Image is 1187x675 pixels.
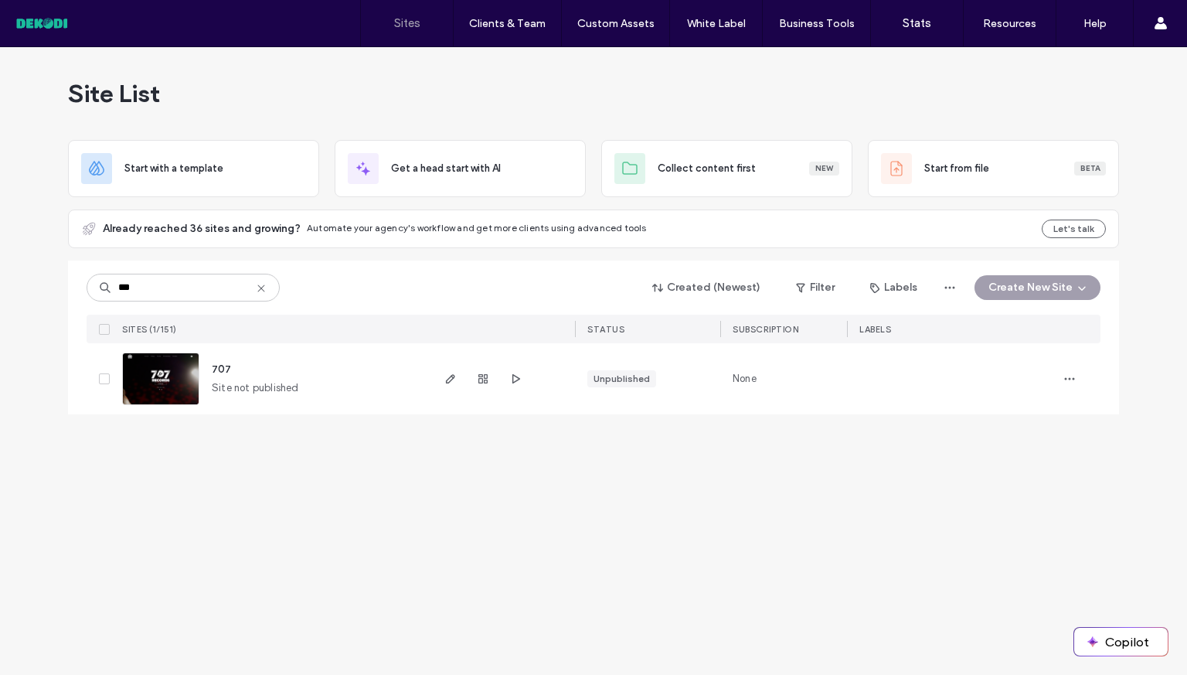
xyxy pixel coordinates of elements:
[391,161,501,176] span: Get a head start with AI
[212,380,299,396] span: Site not published
[68,78,160,109] span: Site List
[924,161,989,176] span: Start from file
[212,363,231,375] a: 707
[687,17,746,30] label: White Label
[335,140,586,197] div: Get a head start with AI
[1074,628,1168,656] button: Copilot
[639,275,774,300] button: Created (Newest)
[779,17,855,30] label: Business Tools
[868,140,1119,197] div: Start from fileBeta
[859,324,891,335] span: LABELS
[122,324,177,335] span: SITES (1/151)
[1042,220,1106,238] button: Let's talk
[781,275,850,300] button: Filter
[68,140,319,197] div: Start with a template
[903,16,931,30] label: Stats
[733,324,798,335] span: SUBSCRIPTION
[577,17,655,30] label: Custom Assets
[601,140,852,197] div: Collect content firstNew
[658,161,756,176] span: Collect content first
[1083,17,1107,30] label: Help
[35,11,66,25] span: Help
[307,222,647,234] span: Automate your agency's workflow and get more clients using advanced tools
[394,16,420,30] label: Sites
[1074,162,1106,176] div: Beta
[809,162,839,176] div: New
[103,221,301,237] span: Already reached 36 sites and growing?
[587,324,624,335] span: STATUS
[733,371,757,387] span: None
[469,17,546,30] label: Clients & Team
[124,161,223,176] span: Start with a template
[856,275,931,300] button: Labels
[983,17,1036,30] label: Resources
[593,372,650,386] div: Unpublished
[974,275,1100,300] button: Create New Site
